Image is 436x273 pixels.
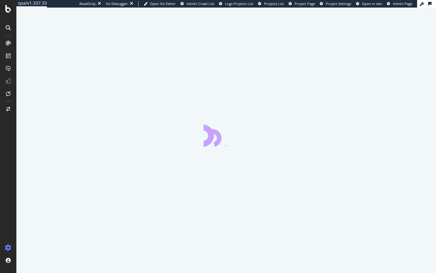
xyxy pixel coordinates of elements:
[219,1,253,6] a: Logs Projects List
[204,124,249,147] div: animation
[320,1,351,6] a: Project Settings
[387,1,412,6] a: Admin Page
[225,1,253,6] span: Logs Projects List
[258,1,284,6] a: Projects List
[326,1,351,6] span: Project Settings
[264,1,284,6] span: Projects List
[106,1,129,6] div: Viz Debugger:
[356,1,382,6] a: Open in dev
[181,1,214,6] a: Admin Crawl List
[150,1,176,6] span: Open Viz Editor
[289,1,315,6] a: Project Page
[79,1,96,6] div: ReadOnly:
[186,1,214,6] span: Admin Crawl List
[393,1,412,6] span: Admin Page
[362,1,382,6] span: Open in dev
[144,1,176,6] a: Open Viz Editor
[295,1,315,6] span: Project Page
